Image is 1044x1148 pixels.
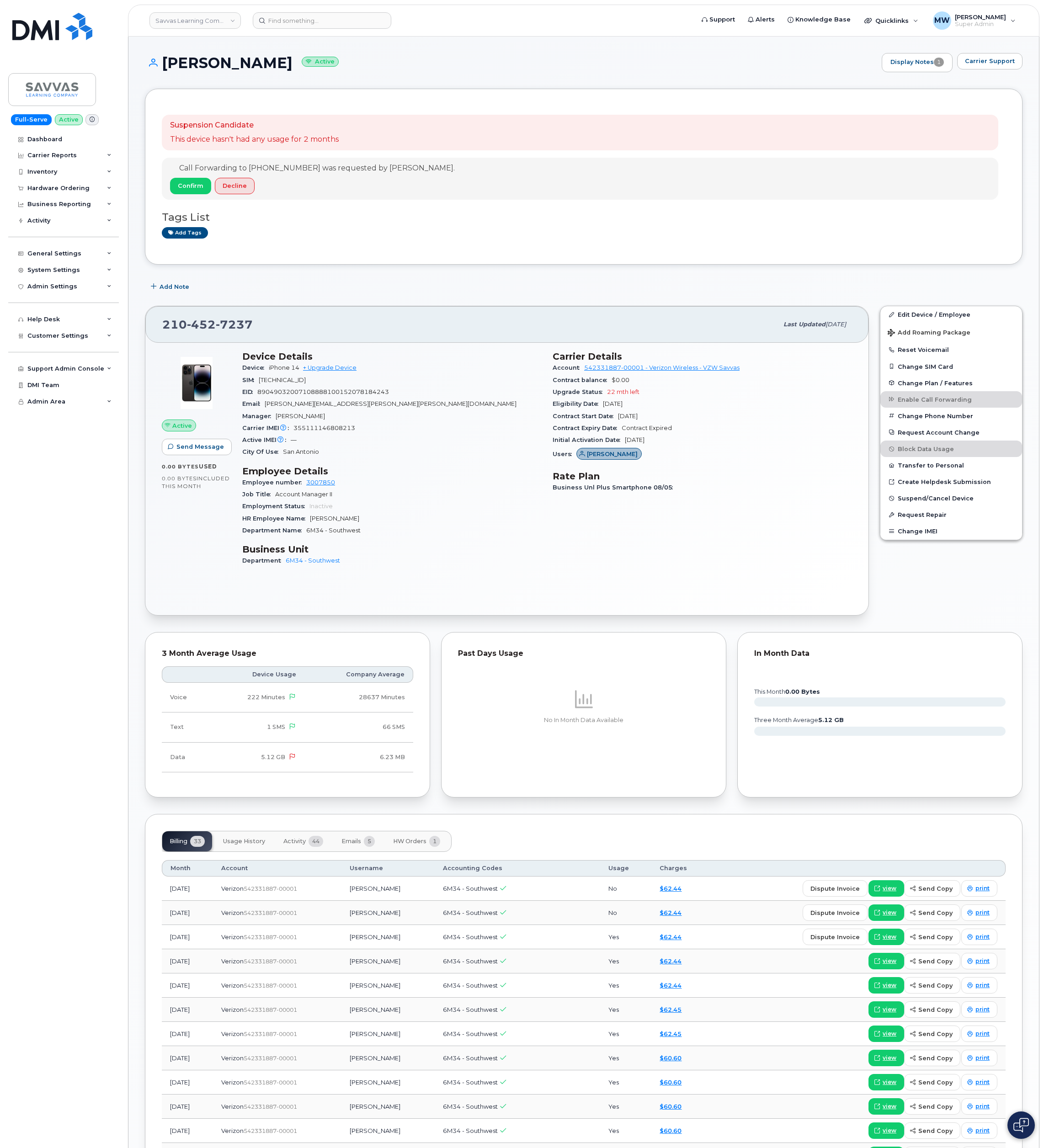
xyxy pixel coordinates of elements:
td: [PERSON_NAME] [341,949,435,973]
span: Contract Expiry Date [553,425,622,431]
span: 1 [429,836,440,847]
span: Carrier Support [965,57,1015,65]
td: Yes [600,1119,651,1143]
span: Verizon [221,1127,244,1134]
a: view [868,1026,904,1042]
p: This device hasn't had any usage for 2 months [170,134,339,145]
span: 6M34 - Southwest [443,1103,498,1110]
span: send copy [918,981,953,990]
span: 542331887-00001 [244,1006,297,1013]
td: [DATE] [162,1095,213,1119]
img: image20231002-3703462-njx0qo.jpeg [169,356,224,410]
span: Usage History [223,838,265,845]
a: $62.44 [660,885,682,892]
span: 6M34 - Southwest [443,982,498,989]
button: Change Plan / Features [880,375,1022,391]
span: [DATE] [618,413,638,420]
span: Last updated [783,321,826,328]
span: send copy [918,884,953,893]
span: Job Title [242,491,275,498]
button: send copy [904,1050,960,1066]
span: view [883,1102,896,1111]
td: [DATE] [162,973,213,998]
button: send copy [904,1074,960,1090]
span: Active [172,421,192,430]
span: 542331887-00001 [244,1079,297,1086]
span: Enable Call Forwarding [898,396,972,403]
span: [PERSON_NAME][EMAIL_ADDRESS][PERSON_NAME][PERSON_NAME][DOMAIN_NAME] [265,400,517,407]
button: dispute invoice [803,904,868,921]
span: view [883,1127,896,1135]
span: 0.00 Bytes [162,475,197,482]
a: print [961,1026,997,1042]
span: Device [242,364,269,371]
span: 6M34 - Southwest [443,885,498,892]
a: $62.44 [660,933,682,941]
span: Add Roaming Package [888,329,970,338]
span: print [975,1030,990,1038]
span: 6M34 - Southwest [443,1079,498,1086]
button: send copy [904,929,960,945]
th: Account [213,860,341,877]
span: Employment Status [242,503,309,510]
a: $62.44 [660,982,682,989]
span: 5.12 GB [261,754,285,760]
th: Month [162,860,213,877]
td: [PERSON_NAME] [341,925,435,949]
td: No [600,901,651,925]
span: send copy [918,933,953,941]
button: Reset Voicemail [880,341,1022,358]
span: [PERSON_NAME] [587,450,638,458]
span: 6M34 - Southwest [443,1127,498,1134]
span: 44 [309,836,323,847]
button: Request Account Change [880,424,1022,441]
span: Verizon [221,885,244,892]
td: No [600,877,651,901]
button: send copy [904,1001,960,1018]
span: print [975,1005,990,1014]
a: $62.45 [660,1006,682,1013]
a: $60.60 [660,1103,682,1110]
td: 66 SMS [304,712,413,742]
td: [DATE] [162,1119,213,1143]
span: view [883,884,896,893]
span: Department Name [242,527,306,534]
span: 1 SMS [267,723,285,730]
a: print [961,1098,997,1115]
button: Change SIM Card [880,358,1022,375]
a: view [868,1074,904,1090]
div: 3 Month Average Usage [162,649,413,658]
span: Manager [242,413,276,420]
a: print [961,953,997,969]
td: Yes [600,973,651,998]
a: Edit Device / Employee [880,306,1022,323]
p: Suspension Candidate [170,120,339,131]
span: Activity [283,838,306,845]
a: 3007850 [306,479,335,486]
span: 542331887-00001 [244,934,297,941]
span: EID [242,388,257,395]
td: [DATE] [162,998,213,1022]
td: [DATE] [162,1070,213,1095]
span: send copy [918,1054,953,1063]
td: [PERSON_NAME] [341,1119,435,1143]
span: Department [242,557,286,564]
a: view [868,880,904,897]
span: 542331887-00001 [244,1055,297,1062]
span: 6M34 - Southwest [443,1030,498,1037]
td: Text [162,712,210,742]
span: view [883,909,896,917]
span: $0.00 [612,377,629,383]
span: [DATE] [826,321,846,328]
button: Add Roaming Package [880,323,1022,341]
span: view [883,1054,896,1062]
span: Change Plan / Features [898,379,973,386]
a: + Upgrade Device [303,364,357,371]
a: view [868,1098,904,1115]
span: iPhone 14 [269,364,299,371]
span: 452 [187,318,216,331]
span: SIM [242,377,259,383]
span: 5 [364,836,375,847]
button: send copy [904,1098,960,1115]
button: Send Message [162,439,232,455]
